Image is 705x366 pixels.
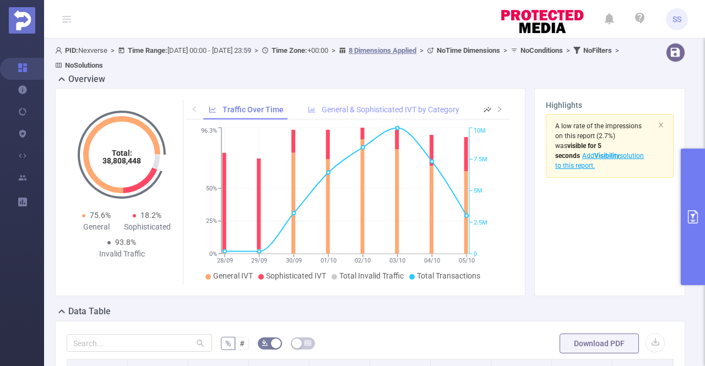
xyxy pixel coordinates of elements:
span: A low rate of the impressions on this report [555,122,642,140]
span: Total Invalid Traffic [339,271,404,280]
tspan: 50% [206,185,217,192]
h2: Overview [68,73,105,86]
tspan: 10M [474,128,486,135]
div: Invalid Traffic [96,248,147,260]
span: Nexverse [DATE] 00:00 - [DATE] 23:59 +00:00 [55,46,622,69]
tspan: 03/10 [389,257,405,264]
tspan: 38,808,448 [102,156,141,165]
tspan: 2.5M [474,219,487,226]
i: icon: left [191,106,198,112]
tspan: 0 [474,250,477,258]
tspan: 02/10 [355,257,371,264]
b: PID: [65,46,78,54]
tspan: Total: [112,149,132,157]
i: icon: line-chart [209,106,216,113]
span: > [500,46,511,54]
span: > [612,46,622,54]
span: Add solution to this report. [555,152,644,170]
i: icon: bg-colors [262,340,268,346]
div: General [71,221,122,233]
tspan: 01/10 [321,257,337,264]
u: 8 Dimensions Applied [349,46,416,54]
button: Download PDF [560,334,639,353]
span: SS [673,8,681,30]
span: # [240,339,245,348]
span: Traffic Over Time [223,105,284,114]
tspan: 96.3% [201,128,217,135]
b: Time Zone: [272,46,307,54]
span: Sophisticated IVT [266,271,326,280]
tspan: 5M [474,188,482,195]
b: Time Range: [128,46,167,54]
b: No Solutions [65,61,103,69]
span: > [328,46,339,54]
span: > [107,46,118,54]
div: Sophisticated [122,221,172,233]
tspan: 28/09 [217,257,233,264]
tspan: 0% [209,250,217,258]
tspan: 30/09 [286,257,302,264]
b: No Filters [583,46,612,54]
span: (2.7%) [555,122,644,170]
i: icon: bar-chart [308,106,316,113]
img: Protected Media [9,7,35,34]
span: was [555,142,601,160]
b: Visibility [594,152,620,160]
span: > [416,46,427,54]
tspan: 29/09 [251,257,267,264]
input: Search... [67,334,212,352]
h3: Highlights [546,100,674,111]
span: 75.6% [90,211,111,220]
i: icon: right [496,106,503,112]
span: > [563,46,573,54]
b: No Time Dimensions [437,46,500,54]
span: General & Sophisticated IVT by Category [322,105,459,114]
span: % [225,339,231,348]
span: General IVT [213,271,253,280]
tspan: 25% [206,218,217,225]
span: > [251,46,262,54]
i: icon: table [305,340,311,346]
i: icon: user [55,47,65,54]
b: No Conditions [520,46,563,54]
span: 93.8% [115,238,136,247]
button: icon: close [658,119,664,131]
tspan: 7.5M [474,156,487,163]
h2: Data Table [68,305,111,318]
tspan: 05/10 [459,257,475,264]
span: Total Transactions [417,271,480,280]
span: 18.2% [140,211,161,220]
i: icon: close [658,122,664,128]
tspan: 04/10 [424,257,440,264]
b: visible for 5 seconds [555,142,601,160]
